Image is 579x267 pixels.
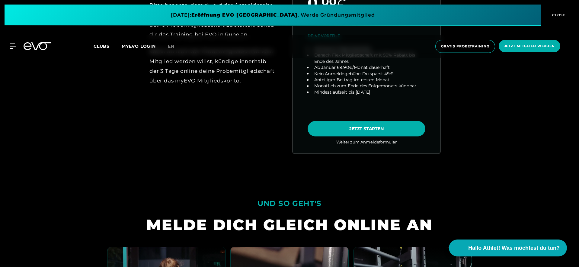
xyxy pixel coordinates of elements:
a: Jetzt Mitglied werden [497,40,562,53]
span: Hallo Athlet! Was möchtest du tun? [468,244,560,252]
span: Gratis Probetraining [441,44,489,49]
div: Wenn du nach der Probemitgliedschaft kein Mitglied werden willst, kündige innerhalb der 3 Tage on... [149,47,276,85]
a: en [168,43,182,50]
button: CLOSE [541,5,574,26]
span: en [168,43,174,49]
button: Hallo Athlet! Was möchtest du tun? [449,240,567,256]
a: MYEVO LOGIN [122,43,156,49]
a: Clubs [94,43,122,49]
span: CLOSE [551,12,565,18]
div: UND SO GEHT'S [258,196,321,211]
span: Jetzt Mitglied werden [504,43,555,49]
span: Clubs [94,43,110,49]
div: MELDE DICH GLEICH ONLINE AN [146,215,433,235]
a: Gratis Probetraining [433,40,497,53]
